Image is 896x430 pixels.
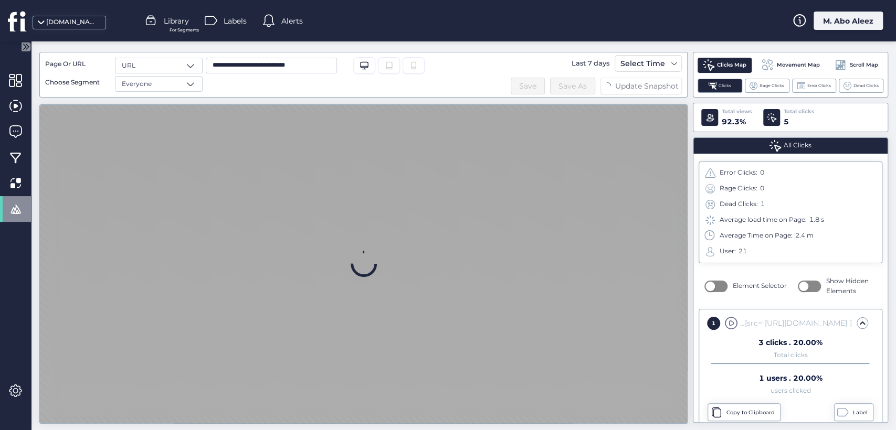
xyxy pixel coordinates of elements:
button: Save As [550,78,595,94]
span: Clicks [719,82,731,89]
span: Everyone [122,79,152,89]
span: User: [720,246,736,256]
span: Labels [224,15,247,27]
button: Update Snapshot [600,78,682,94]
div: Copy to Clipboard [726,408,777,417]
div: Total clicks [774,353,808,358]
span: Scroll Map [850,61,878,69]
span: Average load time on Page: [720,215,807,225]
div: 0 [760,168,764,178]
span: Show Hidden Elements [826,276,877,296]
span: Error Clicks [807,82,831,89]
span: Movement Map [777,61,820,69]
div: 1 [761,199,765,209]
span: Dead Clicks: [720,199,758,209]
div: Choose Segment [45,78,108,88]
div: Last 7 days [569,55,612,72]
div: users clicked [771,389,811,393]
span: Rage Clicks: [720,184,757,193]
div: 1 [707,317,720,330]
span: Dead Clicks [853,82,879,89]
span: Rage Clicks [760,82,784,89]
button: Save [511,78,545,94]
div: Page Or URL [45,59,108,69]
div: Total clicks [784,107,814,116]
div: 5 [784,116,814,127]
div: Total views [722,107,752,116]
span: For Segments [170,27,199,34]
div: Select Time [618,57,668,70]
div: Label [853,408,870,417]
div: 2.4 m [795,231,814,241]
span: Error Clicks: [720,168,757,178]
div: 1 users . 20.00% [759,374,823,382]
span: Average Time on Page: [720,231,793,241]
span: Clicks Map [717,61,746,69]
span: URL [122,61,135,71]
div: [DOMAIN_NAME] [46,17,99,27]
div: 92.3% [722,116,752,127]
div: 3 clicks . 20.00% [758,339,823,346]
div: section#page-content.mt-5.container-fluid.px-0 div.row.mt-5 div#page-body.col-12.col-xl-6.col-xxl... [740,317,852,329]
span: Library [164,15,189,27]
span: Alerts [281,15,303,27]
div: 0 [760,184,764,193]
div: 21 [739,246,747,256]
span: Update Snapshot [615,80,679,92]
span: All Clicks [784,141,811,150]
div: M. Abo Aleez [814,12,883,30]
div: 1.8 s [809,215,824,225]
span: Element Selector [733,281,787,291]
